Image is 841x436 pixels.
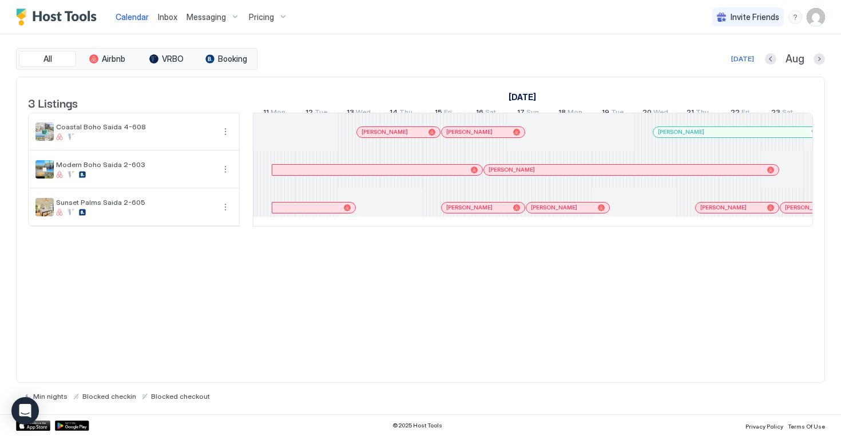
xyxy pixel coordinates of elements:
a: August 14, 2025 [387,105,415,122]
span: Booking [218,54,247,64]
span: 12 [306,108,313,120]
span: Modern Boho Saida 2-603 [56,160,214,169]
a: August 20, 2025 [640,105,671,122]
a: Privacy Policy [745,419,783,431]
span: [PERSON_NAME] [658,128,704,136]
span: [PERSON_NAME] [700,204,747,211]
span: Sunset Palms Saida 2-605 [56,198,214,207]
span: Sat [782,108,793,120]
span: Min nights [33,392,68,401]
span: 21 [687,108,694,120]
span: 24 [812,108,822,120]
div: menu [219,162,232,176]
span: 3 Listings [28,94,78,111]
a: August 12, 2025 [303,105,330,122]
div: listing image [35,198,54,216]
span: Calendar [116,12,149,22]
span: All [43,54,52,64]
div: Open Intercom Messenger [11,397,39,425]
span: Privacy Policy [745,423,783,430]
span: Tue [611,108,624,120]
span: Inbox [158,12,177,22]
button: [DATE] [729,52,756,66]
span: 16 [476,108,483,120]
div: User profile [807,8,825,26]
span: Tue [315,108,327,120]
span: Pricing [249,12,274,22]
a: Terms Of Use [788,419,825,431]
div: menu [219,125,232,138]
div: listing image [35,160,54,179]
a: August 16, 2025 [473,105,499,122]
a: August 24, 2025 [810,105,839,122]
span: Aug [786,53,804,66]
div: [DATE] [731,54,754,64]
button: Airbnb [78,51,136,67]
span: 20 [642,108,652,120]
span: 18 [558,108,566,120]
span: Sun [526,108,539,120]
span: Invite Friends [731,12,779,22]
a: Google Play Store [55,421,89,431]
a: August 15, 2025 [432,105,455,122]
span: VRBO [162,54,184,64]
span: Terms Of Use [788,423,825,430]
button: Booking [197,51,255,67]
span: [PERSON_NAME] [362,128,408,136]
a: August 21, 2025 [684,105,712,122]
button: All [19,51,76,67]
span: 22 [731,108,740,120]
a: August 23, 2025 [768,105,796,122]
span: Fri [444,108,452,120]
a: App Store [16,421,50,431]
a: Calendar [116,11,149,23]
span: 11 [263,108,269,120]
span: Airbnb [102,54,125,64]
span: 14 [390,108,398,120]
a: August 19, 2025 [599,105,626,122]
button: VRBO [138,51,195,67]
span: [PERSON_NAME] [489,166,535,173]
span: Mon [271,108,285,120]
button: More options [219,125,232,138]
span: 15 [435,108,442,120]
span: 13 [347,108,354,120]
a: August 17, 2025 [514,105,542,122]
div: menu [219,200,232,214]
a: August 11, 2025 [506,89,539,105]
span: © 2025 Host Tools [392,422,442,429]
span: Wed [356,108,371,120]
a: August 18, 2025 [556,105,585,122]
span: Wed [653,108,668,120]
div: menu [788,10,802,24]
button: More options [219,162,232,176]
span: [PERSON_NAME] [785,204,831,211]
span: Blocked checkin [82,392,136,401]
span: [PERSON_NAME] [531,204,577,211]
span: Coastal Boho Saida 4-608 [56,122,214,131]
span: Sat [485,108,496,120]
span: Mon [568,108,582,120]
a: Inbox [158,11,177,23]
span: Fri [741,108,749,120]
span: 23 [771,108,780,120]
span: [PERSON_NAME] [446,204,493,211]
span: 19 [602,108,609,120]
button: Next month [814,53,825,65]
span: Messaging [187,12,226,22]
span: 17 [517,108,525,120]
span: Blocked checkout [151,392,210,401]
div: tab-group [16,48,257,70]
a: August 13, 2025 [344,105,374,122]
button: Previous month [765,53,776,65]
a: Host Tools Logo [16,9,102,26]
span: [PERSON_NAME] [446,128,493,136]
a: August 11, 2025 [260,105,288,122]
span: Thu [399,108,412,120]
button: More options [219,200,232,214]
a: August 22, 2025 [728,105,752,122]
div: listing image [35,122,54,141]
